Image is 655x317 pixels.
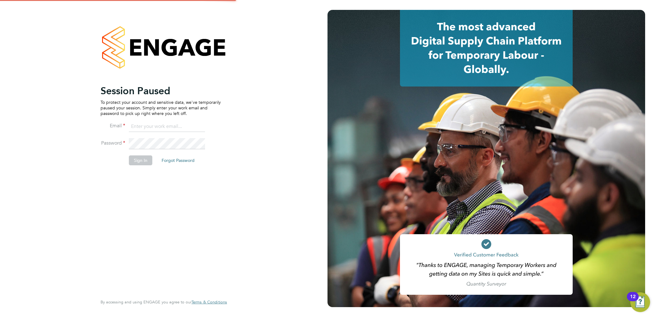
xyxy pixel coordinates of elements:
[129,121,205,132] input: Enter your work email...
[630,292,650,312] button: Open Resource Center, 12 new notifications
[101,85,221,97] h2: Session Paused
[101,99,221,116] p: To protect your account and sensitive data, we've temporarily paused your session. Simply enter y...
[101,140,125,146] label: Password
[129,155,152,165] button: Sign In
[101,299,227,305] span: By accessing and using ENGAGE you agree to our
[192,300,227,305] a: Terms & Conditions
[157,155,200,165] button: Forgot Password
[630,297,636,305] div: 12
[101,123,125,129] label: Email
